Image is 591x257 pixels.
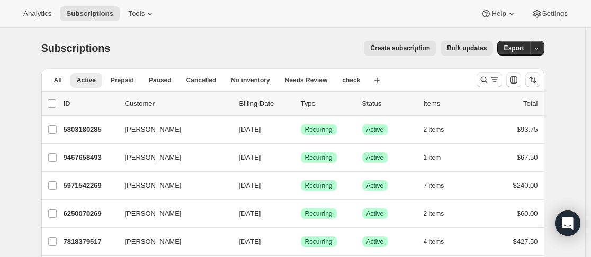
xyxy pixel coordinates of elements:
[231,76,270,85] span: No inventory
[506,72,521,87] button: Customize table column order and visibility
[239,181,261,189] span: [DATE]
[305,125,333,134] span: Recurring
[64,206,538,221] div: 6250070269[PERSON_NAME][DATE]SuccessRecurringSuccessActive2 items$60.00
[17,6,58,21] button: Analytics
[447,44,487,52] span: Bulk updates
[441,41,493,56] button: Bulk updates
[239,209,261,217] span: [DATE]
[66,10,113,18] span: Subscriptions
[64,124,117,135] p: 5803180285
[305,181,333,190] span: Recurring
[239,98,292,109] p: Billing Date
[186,76,217,85] span: Cancelled
[517,209,538,217] span: $60.00
[497,41,530,56] button: Export
[523,98,538,109] p: Total
[125,98,231,109] p: Customer
[64,150,538,165] div: 9467658493[PERSON_NAME][DATE]SuccessRecurringSuccessActive1 item$67.50
[366,153,384,162] span: Active
[64,236,117,247] p: 7818379517
[64,152,117,163] p: 9467658493
[424,237,444,246] span: 4 items
[369,73,386,88] button: Create new view
[301,98,354,109] div: Type
[370,44,430,52] span: Create subscription
[125,152,182,163] span: [PERSON_NAME]
[424,178,456,193] button: 7 items
[239,153,261,161] span: [DATE]
[125,208,182,219] span: [PERSON_NAME]
[525,6,574,21] button: Settings
[424,209,444,218] span: 2 items
[305,153,333,162] span: Recurring
[424,150,453,165] button: 1 item
[424,234,456,249] button: 4 items
[64,98,538,109] div: IDCustomerBilling DateTypeStatusItemsTotal
[125,236,182,247] span: [PERSON_NAME]
[305,209,333,218] span: Recurring
[504,44,524,52] span: Export
[122,6,162,21] button: Tools
[424,98,477,109] div: Items
[517,153,538,161] span: $67.50
[366,209,384,218] span: Active
[64,208,117,219] p: 6250070269
[555,210,580,236] div: Open Intercom Messenger
[305,237,333,246] span: Recurring
[366,181,384,190] span: Active
[285,76,328,85] span: Needs Review
[41,42,111,54] span: Subscriptions
[149,76,172,85] span: Paused
[125,124,182,135] span: [PERSON_NAME]
[366,125,384,134] span: Active
[119,121,225,138] button: [PERSON_NAME]
[77,76,96,85] span: Active
[119,205,225,222] button: [PERSON_NAME]
[119,177,225,194] button: [PERSON_NAME]
[366,237,384,246] span: Active
[128,10,145,18] span: Tools
[424,153,441,162] span: 1 item
[474,6,523,21] button: Help
[64,98,117,109] p: ID
[491,10,506,18] span: Help
[64,178,538,193] div: 5971542269[PERSON_NAME][DATE]SuccessRecurringSuccessActive7 items$240.00
[23,10,51,18] span: Analytics
[125,180,182,191] span: [PERSON_NAME]
[477,72,502,87] button: Search and filter results
[64,234,538,249] div: 7818379517[PERSON_NAME][DATE]SuccessRecurringSuccessActive4 items$427.50
[111,76,134,85] span: Prepaid
[424,125,444,134] span: 2 items
[119,149,225,166] button: [PERSON_NAME]
[64,122,538,137] div: 5803180285[PERSON_NAME][DATE]SuccessRecurringSuccessActive2 items$93.75
[542,10,568,18] span: Settings
[424,206,456,221] button: 2 items
[364,41,436,56] button: Create subscription
[54,76,62,85] span: All
[119,233,225,250] button: [PERSON_NAME]
[424,122,456,137] button: 2 items
[513,237,538,245] span: $427.50
[60,6,120,21] button: Subscriptions
[513,181,538,189] span: $240.00
[517,125,538,133] span: $93.75
[525,72,540,87] button: Sort the results
[239,237,261,245] span: [DATE]
[424,181,444,190] span: 7 items
[342,76,360,85] span: check
[362,98,415,109] p: Status
[239,125,261,133] span: [DATE]
[64,180,117,191] p: 5971542269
